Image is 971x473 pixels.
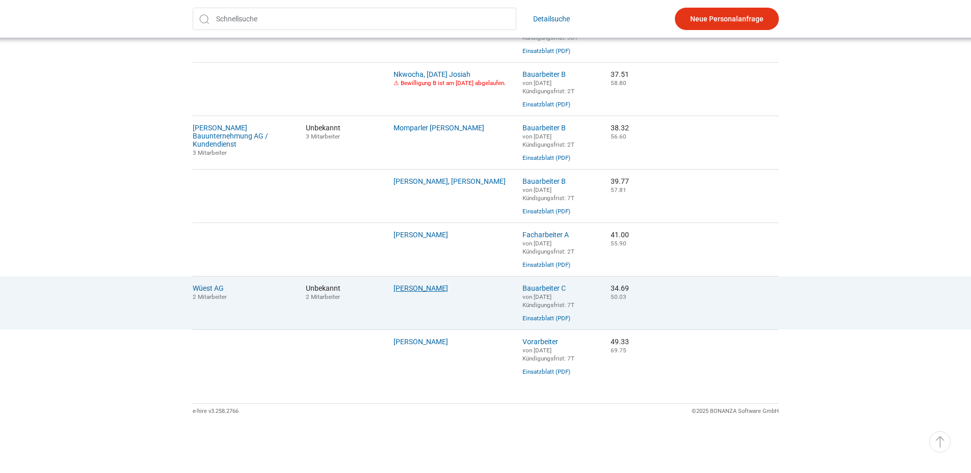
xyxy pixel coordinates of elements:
[522,338,558,346] a: Vorarbeiter
[393,124,484,132] a: Momparler [PERSON_NAME]
[393,177,506,185] a: [PERSON_NAME], [PERSON_NAME]
[611,70,629,78] nobr: 37.51
[522,186,574,202] small: von [DATE] Kündigungsfrist: 7T
[611,338,629,346] nobr: 49.33
[193,149,227,156] small: 3 Mitarbeiter
[193,124,268,148] a: [PERSON_NAME] Bauunternehmung AG / Kundendienst
[522,79,574,95] small: von [DATE] Kündigungsfrist: 2T
[193,293,227,300] small: 2 Mitarbeiter
[522,124,566,132] a: Bauarbeiter B
[522,70,566,78] a: Bauarbeiter B
[522,177,566,185] a: Bauarbeiter B
[522,284,566,292] a: Bauarbeiter C
[393,79,506,87] font: ⚠ Bewilligung B ist am [DATE] abgelaufen.
[393,231,448,239] a: [PERSON_NAME]
[611,231,629,239] nobr: 41.00
[611,79,626,87] small: 58.80
[522,101,570,108] a: Einsatzblatt (PDF)
[522,240,574,255] small: von [DATE] Kündigungsfrist: 2T
[193,404,239,419] div: e-hire v3.258.2766
[522,293,574,309] small: von [DATE] Kündigungsfrist: 7T
[611,284,629,292] nobr: 34.69
[193,284,224,292] a: Wüest AG
[611,186,626,193] small: 57.81
[522,231,569,239] a: Facharbeiter A
[611,177,629,185] nobr: 39.77
[393,338,448,346] a: [PERSON_NAME]
[522,154,570,161] a: Einsatzblatt (PDF)
[522,368,570,375] a: Einsatzblatt (PDF)
[522,261,570,268] a: Einsatzblatt (PDF)
[929,431,951,453] a: ▵ Nach oben
[692,404,779,419] div: ©2025 BONANZA Software GmbH
[522,208,570,215] a: Einsatzblatt (PDF)
[533,8,570,30] a: Detailsuche
[611,347,626,354] small: 69.75
[393,284,448,292] a: [PERSON_NAME]
[611,240,626,247] small: 55.90
[522,315,570,322] a: Einsatzblatt (PDF)
[306,293,340,300] small: 2 Mitarbeiter
[611,133,626,140] small: 56.60
[193,8,516,30] input: Schnellsuche
[522,47,570,54] a: Einsatzblatt (PDF)
[522,347,574,362] small: von [DATE] Kündigungsfrist: 7T
[393,70,470,78] a: Nkwocha, [DATE] Josiah
[306,284,379,300] span: Unbekannt
[306,124,379,140] span: Unbekannt
[611,124,629,132] nobr: 38.32
[522,133,574,148] small: von [DATE] Kündigungsfrist: 2T
[306,133,340,140] small: 3 Mitarbeiter
[611,293,626,300] small: 50.03
[675,8,779,30] a: Neue Personalanfrage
